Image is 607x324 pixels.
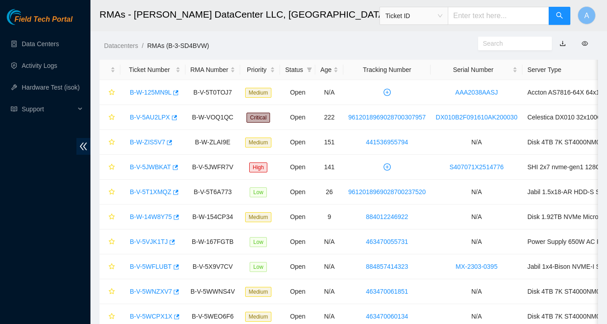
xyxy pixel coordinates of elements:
a: B-W-14W8Y75 [130,213,172,220]
td: Open [280,105,315,130]
span: Ticket ID [385,9,442,23]
td: N/A [431,130,522,155]
input: Enter text here... [448,7,549,25]
span: Status [285,65,303,75]
a: B-V-5AU2LPX [130,114,170,121]
span: Support [22,100,75,118]
a: 441536955794 [366,138,408,146]
td: N/A [315,254,343,279]
td: Open [280,205,315,229]
span: Field Tech Portal [14,15,72,24]
a: Hardware Test (isok) [22,84,80,91]
td: Open [280,130,315,155]
a: B-V-5JWBKAT [130,163,171,171]
button: star [104,284,115,299]
a: B-V-5WFLUBT [130,263,172,270]
a: B-W-125MN9L [130,89,171,96]
a: Akamai TechnologiesField Tech Portal [7,16,72,28]
td: B-V-5T6A773 [185,180,240,205]
button: download [553,36,573,51]
button: A [578,6,596,24]
td: Open [280,254,315,279]
input: Search [483,38,540,48]
td: B-V-5T0TOJ7 [185,80,240,105]
span: / [142,42,143,49]
a: Datacenters [104,42,138,49]
button: plus-circle [380,85,394,100]
a: B-V-5WCPX1X [130,313,172,320]
span: High [249,162,268,172]
span: Medium [245,88,272,98]
span: eye [582,40,588,47]
td: Open [280,180,315,205]
span: star [109,89,115,96]
td: N/A [431,229,522,254]
th: Tracking Number [343,60,431,80]
a: MX-2303-0395 [455,263,498,270]
td: B-W-ZLAI9E [185,130,240,155]
a: S407071X2514776 [450,163,504,171]
span: Medium [245,212,272,222]
a: RMAs (B-3-SD4BVW) [147,42,209,49]
button: plus-circle [380,160,394,174]
span: star [109,288,115,295]
a: B-V-5T1XMQZ [130,188,171,195]
td: 222 [315,105,343,130]
td: N/A [315,229,343,254]
td: B-V-5JWFR7V [185,155,240,180]
td: Open [280,80,315,105]
a: Activity Logs [22,62,57,69]
a: Data Centers [22,40,59,48]
span: read [11,106,17,112]
td: 26 [315,180,343,205]
td: N/A [315,279,343,304]
span: Medium [245,138,272,148]
button: star [104,110,115,124]
a: 463470061851 [366,288,408,295]
td: Open [280,155,315,180]
td: N/A [431,180,522,205]
span: Critical [247,113,270,123]
td: 9 [315,205,343,229]
td: N/A [315,80,343,105]
td: B-W-VOQ1QC [185,105,240,130]
a: download [560,40,566,47]
span: star [109,263,115,271]
span: plus-circle [380,89,394,96]
a: 884012246922 [366,213,408,220]
button: star [104,185,115,199]
td: 141 [315,155,343,180]
span: A [584,10,589,21]
button: star [104,85,115,100]
td: N/A [431,205,522,229]
span: star [109,114,115,121]
a: 463470060134 [366,313,408,320]
span: Medium [245,287,272,297]
span: star [109,214,115,221]
button: star [104,259,115,274]
span: star [109,164,115,171]
span: Low [250,187,267,197]
td: N/A [431,279,522,304]
button: star [104,160,115,174]
td: Open [280,279,315,304]
a: 9612018969028700307957 [348,114,426,121]
span: filter [305,63,314,76]
td: B-V-5WWNS4V [185,279,240,304]
span: star [109,238,115,246]
span: star [109,139,115,146]
img: Akamai Technologies [7,9,46,25]
td: B-W-167FGTB [185,229,240,254]
td: 151 [315,130,343,155]
button: star [104,135,115,149]
a: B-V-5VJK1TJ [130,238,168,245]
td: Open [280,229,315,254]
span: star [109,313,115,320]
a: AAA2038AASJ [455,89,498,96]
td: B-W-154CP34 [185,205,240,229]
span: search [556,12,563,20]
button: star [104,309,115,324]
a: 884857414323 [366,263,408,270]
td: B-V-5X9V7CV [185,254,240,279]
a: 463470055731 [366,238,408,245]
